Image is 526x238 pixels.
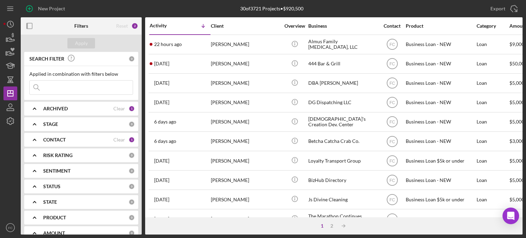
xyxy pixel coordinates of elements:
div: Apply [75,38,88,48]
div: [PERSON_NAME] [211,210,280,228]
div: [PERSON_NAME] [211,93,280,112]
b: SEARCH FILTER [29,56,64,62]
button: Export [483,2,523,16]
div: [PERSON_NAME] [211,190,280,209]
div: Almus Family [MEDICAL_DATA], LLC [308,35,377,54]
div: Loan [477,210,509,228]
div: Applied in combination with filters below [29,71,133,77]
div: [PERSON_NAME] [211,35,280,54]
div: [PERSON_NAME] [211,132,280,150]
div: Export [490,2,505,16]
time: 2025-08-15 16:41 [154,119,176,125]
div: 0 [129,121,135,127]
b: AMOUNT [43,230,65,236]
div: Category [477,23,509,29]
div: [PERSON_NAME] [211,171,280,189]
b: CONTACT [43,137,66,143]
time: 2025-08-20 16:03 [154,42,182,47]
b: ARCHIVED [43,106,68,111]
div: Business Loan - NEW [406,35,475,54]
div: 0 [129,230,135,236]
div: DBA [PERSON_NAME] [308,74,377,92]
div: Business Loan - NEW [406,210,475,228]
div: Business Loan - NEW [406,93,475,112]
b: SENTIMENT [43,168,71,174]
div: Loan [477,190,509,209]
button: FC [3,221,17,235]
div: Business Loan - NEW [406,113,475,131]
div: [PERSON_NAME] [211,55,280,73]
b: Filters [74,23,88,29]
div: Business Loan $5k or under [406,152,475,170]
time: 2025-08-14 20:40 [154,158,169,164]
div: 0 [129,183,135,190]
div: 0 [129,214,135,221]
div: Client [211,23,280,29]
b: STATE [43,199,57,205]
div: 30 of 3721 Projects • $920,500 [240,6,303,11]
time: 2025-08-15 07:24 [154,138,176,144]
div: Activity [150,23,180,28]
text: FC [389,81,395,86]
b: STATUS [43,184,60,189]
div: Loan [477,113,509,131]
text: FC [389,62,395,66]
div: Reset [116,23,128,29]
div: Overview [282,23,308,29]
text: FC [389,120,395,125]
div: Product [406,23,475,29]
time: 2025-08-12 16:31 [154,197,169,202]
text: FC [389,217,395,221]
div: 1 [129,137,135,143]
div: Betcha Catcha Crab Co. [308,132,377,150]
div: 2 [131,22,138,29]
div: Loan [477,35,509,54]
text: FC [389,178,395,183]
div: Loan [477,93,509,112]
button: Apply [67,38,95,48]
div: [DEMOGRAPHIC_DATA]'s Creation Dev. Center [308,113,377,131]
time: 2025-08-19 23:31 [154,61,169,66]
text: FC [389,197,395,202]
div: Loan [477,132,509,150]
div: 1 [129,106,135,112]
div: BizHub Directory [308,171,377,189]
div: Loyalty Transport Group [308,152,377,170]
div: 0 [129,168,135,174]
div: Business [308,23,377,29]
time: 2025-08-18 15:29 [154,100,169,105]
div: Loan [477,74,509,92]
div: Clear [113,137,125,143]
div: Business Loan - NEW [406,55,475,73]
b: STAGE [43,121,58,127]
div: [PERSON_NAME] [211,74,280,92]
div: Loan [477,152,509,170]
div: Js Divine Cleaning [308,190,377,209]
text: FC [389,158,395,163]
time: 2025-08-12 15:50 [154,216,169,222]
time: 2025-08-14 18:51 [154,177,169,183]
text: FC [389,42,395,47]
div: Loan [477,55,509,73]
div: [PERSON_NAME] [211,113,280,131]
time: 2025-08-19 21:10 [154,80,169,86]
div: Open Intercom Messenger [502,208,519,224]
text: FC [389,139,395,144]
div: DG Dispatching LLC [308,93,377,112]
div: 1 [317,223,327,229]
text: FC [8,226,13,230]
b: PRODUCT [43,215,66,220]
div: 0 [129,56,135,62]
div: Business Loan - NEW [406,74,475,92]
text: FC [389,100,395,105]
div: Clear [113,106,125,111]
div: [PERSON_NAME] [211,152,280,170]
div: Loan [477,171,509,189]
button: New Project [21,2,72,16]
div: 0 [129,152,135,158]
div: 0 [129,199,135,205]
div: 2 [327,223,337,229]
div: Business Loan $5k or under [406,190,475,209]
div: Contact [379,23,405,29]
div: Business Loan - NEW [406,132,475,150]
